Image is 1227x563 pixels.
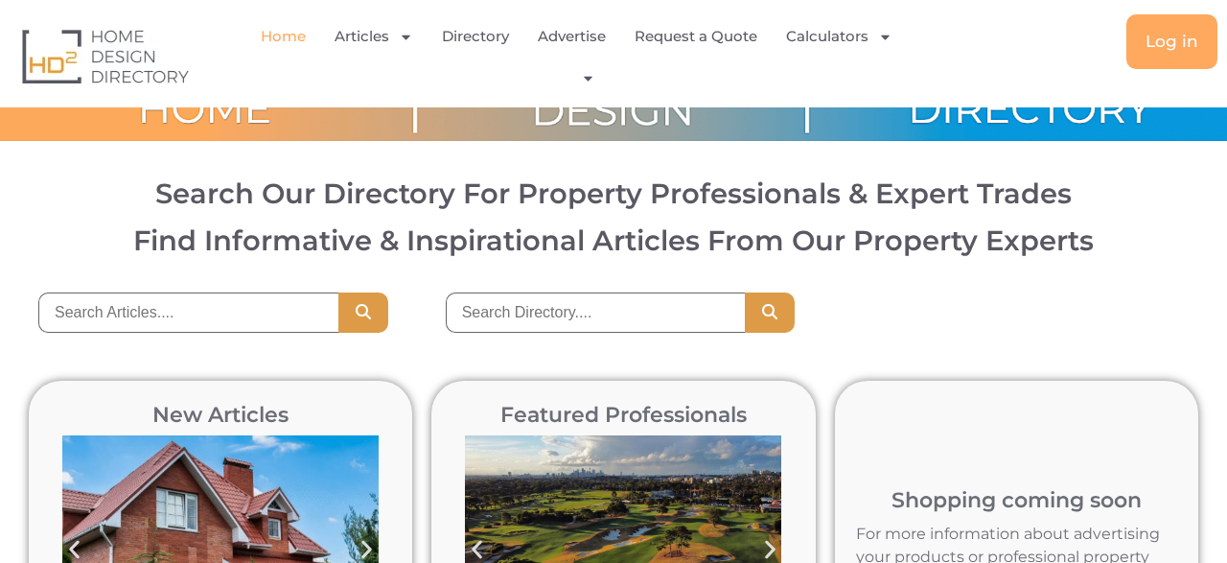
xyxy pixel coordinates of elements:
[786,14,892,59] a: Calculators
[1126,14,1217,69] a: Log in
[261,14,306,59] a: Home
[338,293,388,333] button: Search
[53,405,388,426] h2: New Articles
[538,14,606,59] a: Advertise
[446,293,746,333] input: Search Directory....
[745,293,795,333] button: Search
[335,14,413,59] a: Articles
[635,14,757,59] a: Request a Quote
[442,14,509,59] a: Directory
[31,179,1195,207] h2: Search Our Directory For Property Professionals & Expert Trades
[38,293,338,333] input: Search Articles....
[455,405,791,426] h2: Featured Professionals
[251,14,915,98] nav: Menu
[1146,34,1198,50] span: Log in
[31,226,1195,254] h3: Find Informative & Inspirational Articles From Our Property Experts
